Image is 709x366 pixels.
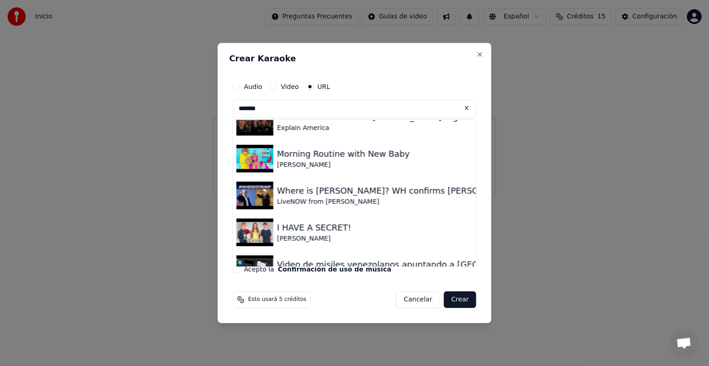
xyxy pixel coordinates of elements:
div: [PERSON_NAME] [277,160,409,170]
img: I HAVE A SECRET! [236,218,273,246]
label: Audio [244,83,262,90]
div: I HAVE A SECRET! [277,221,351,234]
div: [PERSON_NAME] [277,234,351,243]
label: Acepto la [244,266,391,272]
img: 'Arrested On Live TV' - Comey's Nightmare Comes True [236,108,273,136]
button: Acepto la [278,266,391,272]
div: Morning Routine with New Baby [277,148,409,160]
label: Video [281,83,299,90]
button: Crear [444,291,476,308]
img: Where is Trump? WH confirms Trump is alive after concerns grow [236,182,273,209]
label: URL [317,83,330,90]
button: Cancelar [396,291,440,308]
div: Video de misiles venezolanos apuntando a [GEOGRAPHIC_DATA] está fuera de contexto • FRANCE 24 [277,258,698,271]
div: LiveNOW from [PERSON_NAME] [277,197,634,207]
h2: Crear Karaoke [229,54,480,63]
label: Título [233,125,476,132]
img: Morning Routine with New Baby [236,145,273,172]
div: Explain America [277,124,540,133]
div: Where is [PERSON_NAME]? WH confirms [PERSON_NAME] is alive after concerns grow [277,184,634,197]
span: Esto usará 5 créditos [248,296,306,303]
img: Video de misiles venezolanos apuntando a Estados Unidos está fuera de contexto • FRANCE 24 [236,255,273,283]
